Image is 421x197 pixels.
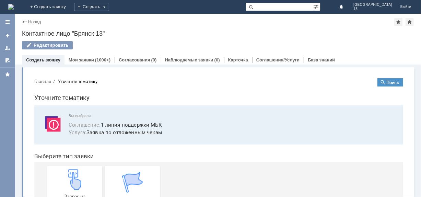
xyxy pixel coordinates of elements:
div: (0) [214,57,220,62]
a: Мои заявки [2,43,13,54]
span: Заявка по отложенным чекам [40,56,366,63]
img: get23c147a1b4124cbfa18e19f2abec5e8f [36,96,56,117]
span: [GEOGRAPHIC_DATA] [353,3,392,7]
button: Соглашение:1 линия поддержки МБК [40,48,133,56]
h1: Уточните тематику [5,20,374,30]
img: get067d4ba7cf7247ad92597448b2db9300 [93,99,114,120]
a: Инцидент [76,93,131,135]
a: Мои заявки [69,57,94,62]
a: Создать заявку [2,30,13,41]
button: Главная [5,5,22,12]
a: Согласования [119,57,150,62]
span: Запрос на обслуживание [21,121,71,131]
a: Перейти на домашнюю страницу [8,4,14,10]
header: Выберите тип заявки [5,80,374,87]
a: Создать заявку [26,57,60,62]
div: Создать [74,3,109,11]
div: (1000+) [95,57,110,62]
div: Контактное лицо "Брянск 13" [22,30,414,37]
span: Инцидент [78,124,129,129]
button: Поиск [349,5,374,14]
div: Сделать домашней страницей [406,18,414,26]
a: Назад [28,19,41,24]
a: База знаний [308,57,335,62]
span: Услуга : [40,56,58,63]
a: Соглашения/Услуги [256,57,300,62]
div: Уточните тематику [29,6,69,11]
div: (0) [151,57,157,62]
span: Расширенный поиск [313,3,320,10]
a: Наблюдаемые заявки [165,57,213,62]
a: Запрос на обслуживание [19,93,73,135]
span: Вы выбрали: [40,41,366,45]
img: svg%3E [14,41,34,61]
div: Добавить в избранное [394,18,402,26]
span: 13 [353,7,392,11]
a: Карточка [228,57,248,62]
span: Соглашение : [40,48,72,55]
a: Мои согласования [2,55,13,66]
img: logo [8,4,14,10]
